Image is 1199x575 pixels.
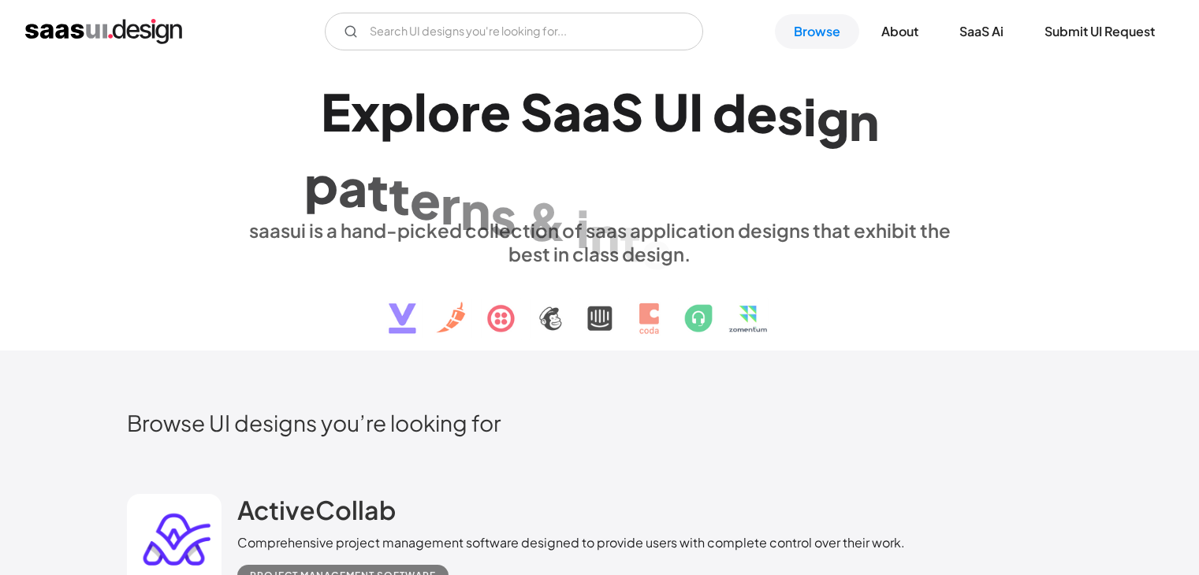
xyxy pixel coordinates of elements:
[1026,14,1174,49] a: Submit UI Request
[237,494,396,533] a: ActiveCollab
[526,191,567,251] div: &
[576,198,590,258] div: i
[460,180,490,240] div: n
[325,13,703,50] form: Email Form
[338,157,367,217] div: a
[25,19,182,44] a: home
[460,81,480,142] div: r
[641,219,672,280] div: e
[689,81,703,142] div: I
[620,211,641,272] div: t
[747,83,777,143] div: e
[582,81,611,142] div: a
[389,165,410,225] div: t
[803,86,817,147] div: i
[590,204,620,265] div: n
[237,494,396,525] h2: ActiveCollab
[817,88,849,149] div: g
[849,91,879,151] div: n
[325,13,703,50] input: Search UI designs you're looking for...
[713,82,747,143] div: d
[777,84,803,145] div: s
[414,81,427,142] div: l
[237,81,963,202] h1: Explore SaaS UI design patterns & interactions.
[367,161,389,221] div: t
[940,14,1022,49] a: SaaS Ai
[862,14,937,49] a: About
[127,409,1073,436] h2: Browse UI designs you’re looking for
[553,81,582,142] div: a
[351,81,380,142] div: x
[520,81,553,142] div: S
[490,185,516,246] div: s
[410,169,441,230] div: e
[775,14,859,49] a: Browse
[653,81,689,142] div: U
[304,154,338,214] div: p
[361,265,839,347] img: text, icon, saas logo
[480,81,511,142] div: e
[380,81,414,142] div: p
[237,218,963,265] div: saasui is a hand-picked collection of saas application designs that exhibit the best in class des...
[611,81,643,142] div: S
[237,533,905,552] div: Comprehensive project management software designed to provide users with complete control over th...
[321,81,351,142] div: E
[441,174,460,235] div: r
[427,81,460,142] div: o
